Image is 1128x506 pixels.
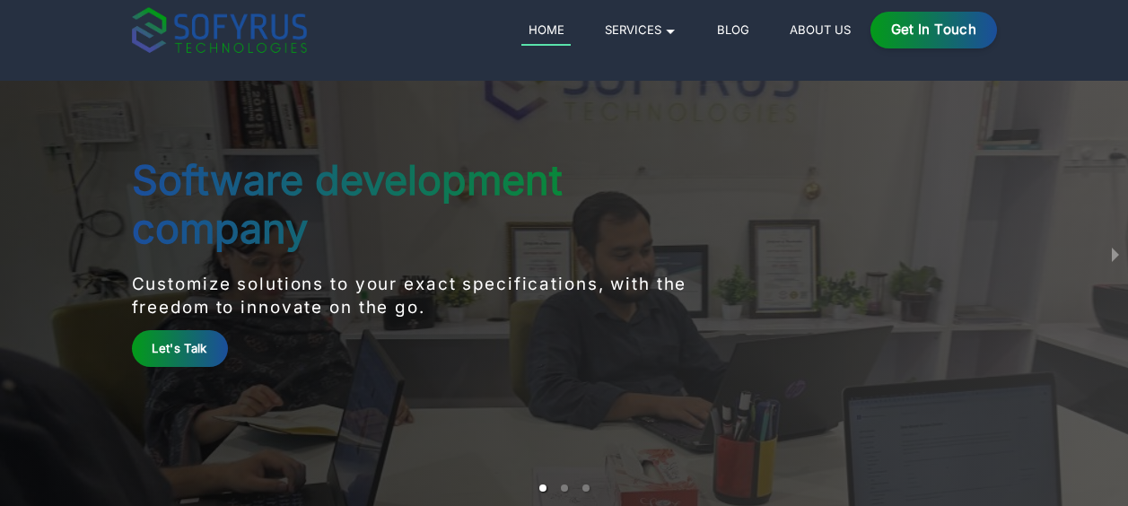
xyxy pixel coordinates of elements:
[582,484,590,492] li: slide item 3
[132,330,228,367] a: Let's Talk
[539,484,547,492] li: slide item 1
[132,7,307,53] img: sofyrus
[132,273,709,320] p: Customize solutions to your exact specifications, with the freedom to innovate on the go.
[710,19,756,40] a: Blog
[870,12,997,48] a: Get in Touch
[561,484,568,492] li: slide item 2
[521,19,571,46] a: Home
[783,19,857,40] a: About Us
[598,19,683,40] a: Services 🞃
[132,156,709,253] h1: Software development company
